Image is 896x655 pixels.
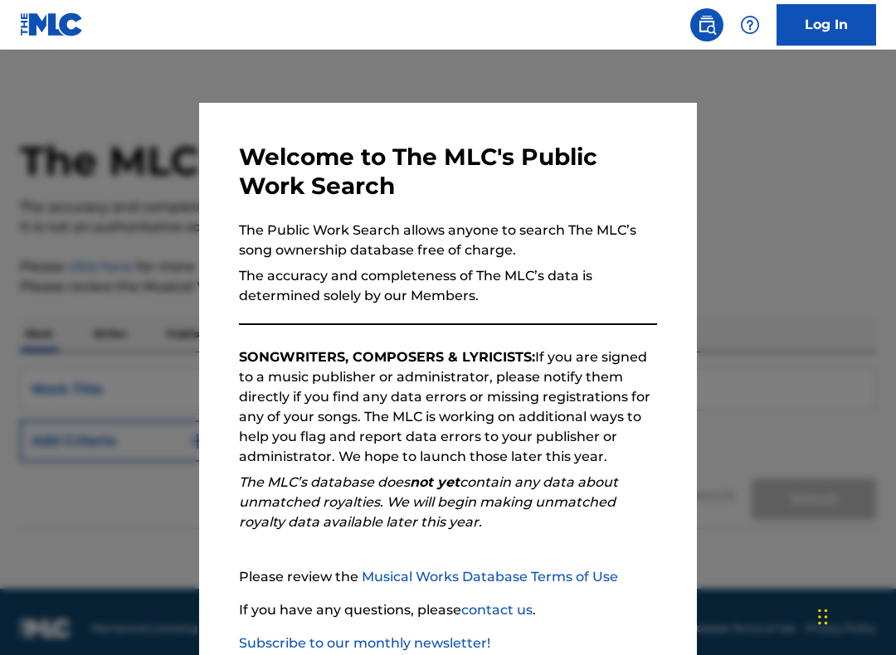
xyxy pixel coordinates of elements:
a: Musical Works Database Terms of Use [362,569,618,585]
a: Public Search [690,8,723,41]
iframe: Chat Widget [813,575,896,655]
p: If you have any questions, please . [239,600,657,620]
p: The Public Work Search allows anyone to search The MLC’s song ownership database free of charge. [239,221,657,260]
p: The accuracy and completeness of The MLC’s data is determined solely by our Members. [239,266,657,306]
h3: Welcome to The MLC's Public Work Search [239,143,657,201]
p: If you are signed to a music publisher or administrator, please notify them directly if you find ... [239,347,657,467]
em: The MLC’s database does contain any data about unmatched royalties. We will begin making unmatche... [239,474,618,530]
a: Subscribe to our monthly newsletter! [239,635,490,651]
p: Please review the [239,567,657,587]
strong: not yet [410,474,460,490]
a: Log In [777,4,876,46]
div: Drag [818,592,828,642]
strong: SONGWRITERS, COMPOSERS & LYRICISTS: [239,349,535,365]
img: help [740,15,760,35]
img: MLC Logo [20,12,84,36]
a: contact us [461,602,533,618]
img: search [697,15,717,35]
div: Help [733,8,767,41]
